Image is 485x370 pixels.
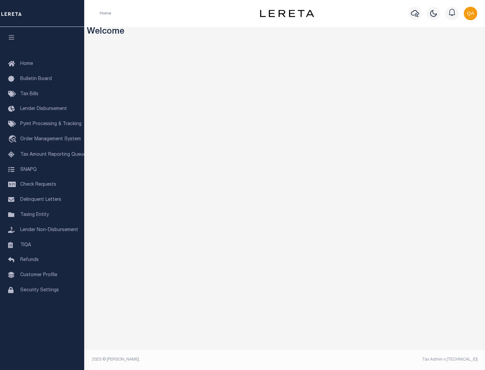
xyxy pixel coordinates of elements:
span: Check Requests [20,182,56,187]
span: Lender Non-Disbursement [20,228,78,232]
span: SNAPQ [20,167,37,172]
span: Security Settings [20,288,59,293]
li: Home [100,10,111,16]
img: svg+xml;base64,PHN2ZyB4bWxucz0iaHR0cDovL3d3dy53My5vcmcvMjAwMC9zdmciIHBvaW50ZXItZXZlbnRzPSJub25lIi... [464,7,477,20]
span: Tax Bills [20,92,38,97]
span: TIQA [20,243,31,247]
span: Delinquent Letters [20,197,61,202]
span: Order Management System [20,137,81,142]
div: Tax Admin v.[TECHNICAL_ID] [290,357,478,363]
i: travel_explore [8,135,19,144]
span: Taxing Entity [20,213,49,217]
h3: Welcome [87,27,483,37]
span: Customer Profile [20,273,57,277]
span: Pymt Processing & Tracking [20,122,82,126]
span: Lender Disbursement [20,107,67,111]
span: Refunds [20,258,39,262]
img: logo-dark.svg [260,10,314,17]
span: Home [20,62,33,66]
span: Bulletin Board [20,77,52,81]
div: 2025 © [PERSON_NAME]. [87,357,285,363]
span: Tax Amount Reporting Queue [20,152,86,157]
